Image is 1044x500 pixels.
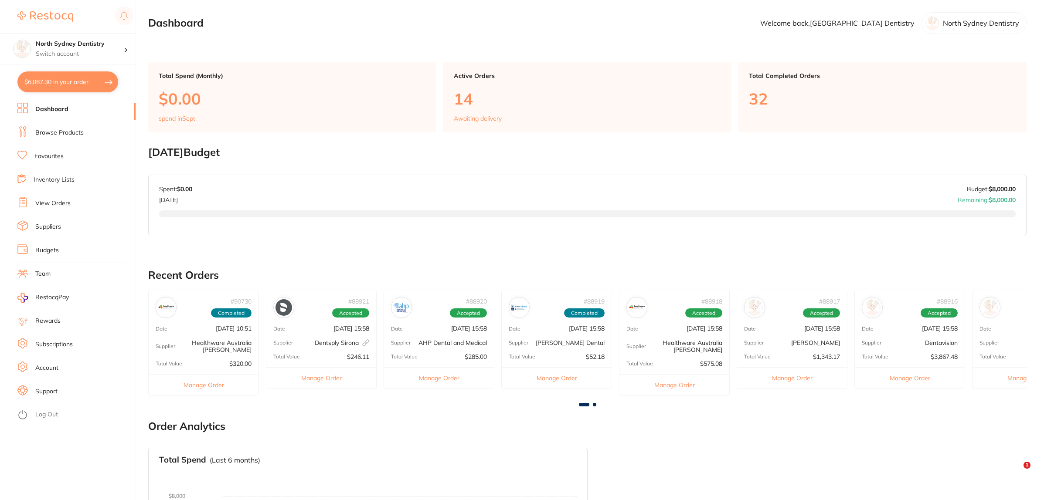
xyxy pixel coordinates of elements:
[36,40,124,48] h4: North Sydney Dentistry
[148,146,1027,159] h2: [DATE] Budget
[35,364,58,372] a: Account
[511,299,527,316] img: Erskine Dental
[744,340,764,346] p: Supplier
[804,325,840,332] p: [DATE] 15:58
[569,325,605,332] p: [DATE] 15:58
[509,354,535,360] p: Total Value
[175,339,252,353] p: Healthware Australia [PERSON_NAME]
[749,90,1016,108] p: 32
[454,115,502,122] p: Awaiting delivery
[391,340,411,346] p: Supplier
[454,90,721,108] p: 14
[564,308,605,318] span: Completed
[148,17,204,29] h2: Dashboard
[982,299,998,316] img: Henry Schein Halas
[159,186,192,193] p: Spent:
[862,354,888,360] p: Total Value
[509,340,528,346] p: Supplier
[35,270,51,278] a: Team
[931,353,958,360] p: $3,867.48
[17,293,28,303] img: RestocqPay
[35,223,61,231] a: Suppliers
[17,7,73,27] a: Restocq Logo
[979,326,991,332] p: Date
[738,62,1027,132] a: Total Completed Orders32
[502,367,612,389] button: Manage Order
[35,199,71,208] a: View Orders
[17,11,73,22] img: Restocq Logo
[1006,462,1027,483] iframe: Intercom live chat
[391,326,403,332] p: Date
[943,19,1019,27] p: North Sydney Dentistry
[979,354,1006,360] p: Total Value
[451,325,487,332] p: [DATE] 15:58
[979,340,999,346] p: Supplier
[465,353,487,360] p: $285.00
[159,90,426,108] p: $0.00
[210,456,260,464] p: (Last 6 months)
[746,299,763,316] img: Henry Schein Halas
[229,360,252,367] p: $320.00
[629,299,645,316] img: Healthware Australia Ridley
[584,298,605,305] p: # 88919
[35,317,61,325] a: Rewards
[760,19,915,27] p: Welcome back, [GEOGRAPHIC_DATA] Dentistry
[626,343,646,349] p: Supplier
[536,339,605,346] p: [PERSON_NAME] Dental
[466,298,487,305] p: # 88920
[937,298,958,305] p: # 88916
[14,40,31,57] img: North Sydney Dentistry
[148,62,436,132] a: Total Spend (Monthly)$0.00spend inSept
[159,72,426,79] p: Total Spend (Monthly)
[989,185,1016,193] strong: $8,000.00
[148,420,1027,432] h2: Order Analytics
[685,308,722,318] span: Accepted
[273,326,285,332] p: Date
[864,299,881,316] img: Dentavision
[231,298,252,305] p: # 90730
[813,353,840,360] p: $1,343.17
[177,185,192,193] strong: $0.00
[36,50,124,58] p: Switch account
[273,340,293,346] p: Supplier
[862,340,881,346] p: Supplier
[17,71,118,92] button: $6,067.30 in your order
[586,353,605,360] p: $52.18
[1024,462,1030,469] span: 1
[855,367,965,389] button: Manage Order
[159,193,192,203] p: [DATE]
[862,326,874,332] p: Date
[156,361,182,367] p: Total Value
[35,410,58,419] a: Log Out
[791,339,840,346] p: [PERSON_NAME]
[348,298,369,305] p: # 88921
[159,115,195,122] p: spend in Sept
[315,339,369,346] p: Dentsply Sirona
[443,62,731,132] a: Active Orders14Awaiting delivery
[619,374,729,395] button: Manage Order
[921,308,958,318] span: Accepted
[34,152,64,161] a: Favourites
[149,374,258,395] button: Manage Order
[744,354,771,360] p: Total Value
[148,269,1027,281] h2: Recent Orders
[450,308,487,318] span: Accepted
[156,326,167,332] p: Date
[922,325,958,332] p: [DATE] 15:58
[332,308,369,318] span: Accepted
[159,455,206,465] h3: Total Spend
[701,298,722,305] p: # 88918
[393,299,410,316] img: AHP Dental and Medical
[216,325,252,332] p: [DATE] 10:51
[819,298,840,305] p: # 88917
[211,308,252,318] span: Completed
[35,246,59,255] a: Budgets
[34,176,75,184] a: Inventory Lists
[958,193,1016,203] p: Remaining:
[17,293,69,303] a: RestocqPay
[626,326,638,332] p: Date
[35,387,58,396] a: Support
[158,299,174,316] img: Healthware Australia Ridley
[925,339,958,346] p: Dentavision
[989,196,1016,204] strong: $8,000.00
